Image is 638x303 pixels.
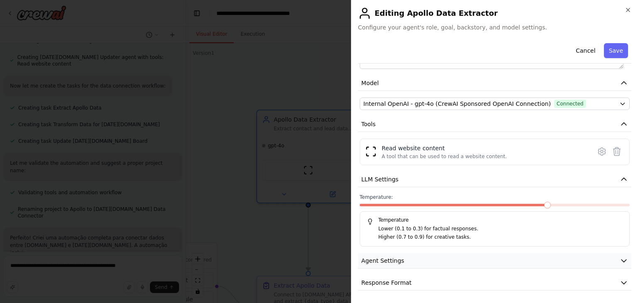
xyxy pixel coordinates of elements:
span: Model [361,79,379,87]
span: Agent Settings [361,257,404,265]
button: Response Format [358,275,631,291]
img: ScrapeWebsiteTool [365,146,377,157]
button: Agent Settings [358,253,631,269]
button: Configure tool [594,144,609,159]
button: Cancel [571,43,600,58]
span: Configure your agent's role, goal, backstory, and model settings. [358,23,631,32]
button: Tools [358,117,631,132]
span: Tools [361,120,376,128]
div: A tool that can be used to read a website content. [382,153,507,160]
h5: Temperature [367,217,623,223]
button: LLM Settings [358,172,631,187]
span: Internal OpenAI - gpt-4o (CrewAI Sponsored OpenAI Connection) [363,100,551,108]
p: Higher (0.7 to 0.9) for creative tasks. [378,233,623,242]
h2: Editing Apollo Data Extractor [358,7,631,20]
button: Save [604,43,628,58]
button: Internal OpenAI - gpt-4o (CrewAI Sponsored OpenAI Connection)Connected [360,98,630,110]
button: Model [358,76,631,91]
button: Delete tool [609,144,624,159]
div: Read website content [382,144,507,152]
span: LLM Settings [361,175,399,183]
p: Lower (0.1 to 0.3) for factual responses. [378,225,623,233]
span: Response Format [361,279,412,287]
span: Connected [554,100,586,108]
span: Temperature: [360,194,393,200]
